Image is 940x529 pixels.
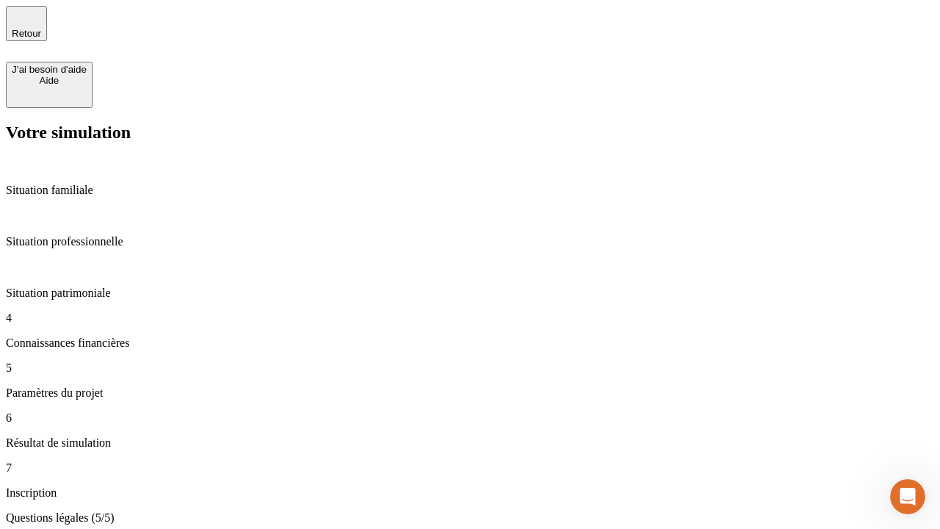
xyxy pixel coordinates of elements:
[6,312,934,325] p: 4
[6,62,93,108] button: J’ai besoin d'aideAide
[6,337,934,350] p: Connaissances financières
[6,235,934,248] p: Situation professionnelle
[6,287,934,300] p: Situation patrimoniale
[6,486,934,500] p: Inscription
[6,386,934,400] p: Paramètres du projet
[6,184,934,197] p: Situation familiale
[12,75,87,86] div: Aide
[6,411,934,425] p: 6
[6,511,934,525] p: Questions légales (5/5)
[6,436,934,450] p: Résultat de simulation
[6,6,47,41] button: Retour
[6,123,934,143] h2: Votre simulation
[6,361,934,375] p: 5
[12,64,87,75] div: J’ai besoin d'aide
[6,461,934,475] p: 7
[890,479,925,514] iframe: Intercom live chat
[12,28,41,39] span: Retour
